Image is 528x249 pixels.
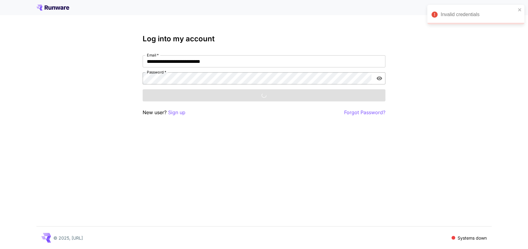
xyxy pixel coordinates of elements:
label: Password [147,70,166,75]
button: Sign up [168,109,185,116]
button: toggle password visibility [374,73,385,84]
p: Systems down [458,235,487,241]
label: Email [147,53,159,58]
div: Invalid credentials [441,11,516,18]
button: close [518,7,522,12]
p: New user? [143,109,185,116]
button: Forgot Password? [344,109,385,116]
h3: Log into my account [143,35,385,43]
p: © 2025, [URL] [53,235,83,241]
